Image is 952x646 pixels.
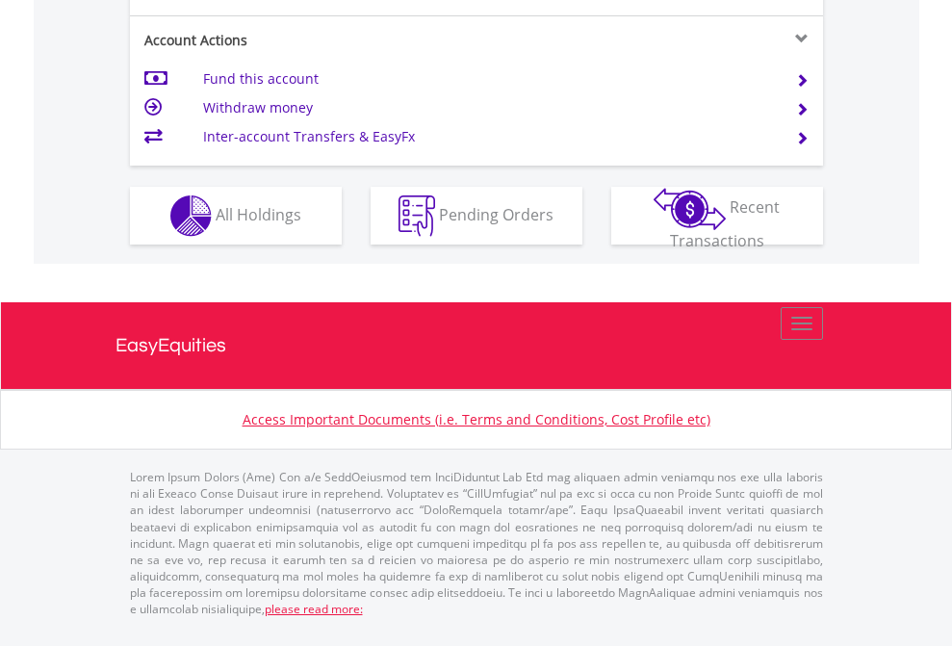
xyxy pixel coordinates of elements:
[170,195,212,237] img: holdings-wht.png
[243,410,710,428] a: Access Important Documents (i.e. Terms and Conditions, Cost Profile etc)
[399,195,435,237] img: pending_instructions-wht.png
[116,302,837,389] a: EasyEquities
[130,469,823,617] p: Lorem Ipsum Dolors (Ame) Con a/e SeddOeiusmod tem InciDiduntut Lab Etd mag aliquaen admin veniamq...
[216,203,301,224] span: All Holdings
[130,31,476,50] div: Account Actions
[130,187,342,245] button: All Holdings
[203,122,772,151] td: Inter-account Transfers & EasyFx
[439,203,553,224] span: Pending Orders
[371,187,582,245] button: Pending Orders
[203,93,772,122] td: Withdraw money
[611,187,823,245] button: Recent Transactions
[654,188,726,230] img: transactions-zar-wht.png
[265,601,363,617] a: please read more:
[203,65,772,93] td: Fund this account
